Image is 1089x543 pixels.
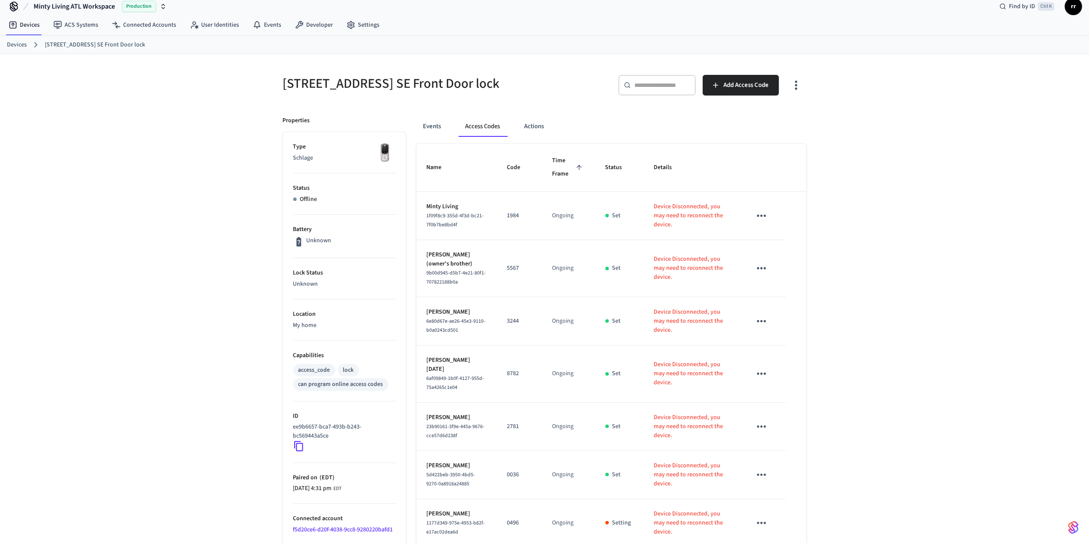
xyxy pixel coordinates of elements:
button: Events [416,116,448,137]
p: [PERSON_NAME] [427,461,487,470]
p: [PERSON_NAME] [427,509,487,518]
td: Ongoing [542,192,595,240]
p: 1984 [507,211,531,220]
span: 1f09f8c9-355d-4f3d-bc21-7f0b7be8bd4f [427,212,484,228]
a: User Identities [183,17,246,33]
img: Yale Assure Touchscreen Wifi Smart Lock, Satin Nickel, Front [374,142,396,164]
p: ID [293,412,396,421]
a: Devices [2,17,47,33]
span: Time Frame [552,154,584,181]
p: Set [612,264,621,273]
p: Device Disconnected, you may need to reconnect the device. [654,255,731,282]
div: America/New_York [293,484,342,493]
span: Name [427,161,453,174]
p: Device Disconnected, you may need to reconnect the device. [654,360,731,387]
td: Ongoing [542,346,595,403]
p: Unknown [293,280,396,289]
p: Paired on [293,473,396,482]
p: [PERSON_NAME][DATE] [427,356,487,374]
td: Ongoing [542,240,595,297]
p: Setting [612,518,631,528]
p: Set [612,369,621,378]
p: Set [612,317,621,326]
p: Device Disconnected, you may need to reconnect the device. [654,509,731,537]
p: Set [612,211,621,220]
div: can program online access codes [298,380,383,389]
a: Connected Accounts [105,17,183,33]
span: Ctrl K [1038,2,1055,11]
span: Find by ID [1009,2,1035,11]
div: ant example [416,116,807,137]
button: Add Access Code [703,75,779,96]
p: 0496 [507,518,531,528]
a: Devices [7,40,27,49]
p: Properties [283,116,310,125]
p: Unknown [306,236,331,245]
span: [DATE] 4:31 pm [293,484,332,493]
a: Events [246,17,288,33]
p: 2781 [507,422,531,431]
p: Device Disconnected, you may need to reconnect the device. [654,413,731,440]
p: Minty Living [427,202,487,211]
p: Capabilities [293,351,396,360]
p: 3244 [507,317,531,326]
span: ( EDT ) [318,473,335,482]
p: [PERSON_NAME] (owner's brother) [427,250,487,268]
span: Minty Living ATL Workspace [34,1,115,12]
a: Developer [288,17,340,33]
div: access_code [298,366,330,375]
a: f5d20ce6-d20f-4038-9cc8-9280220bafd1 [293,525,393,534]
p: Device Disconnected, you may need to reconnect the device. [654,202,731,229]
span: 5d422beb-3950-4bd5-9270-0a8918a24885 [427,471,475,487]
h5: [STREET_ADDRESS] SE Front Door lock [283,75,540,93]
p: [PERSON_NAME] [427,308,487,317]
span: 9b00d945-d5b7-4e21-80f1-707822188b0a [427,269,486,286]
p: [PERSON_NAME] [427,413,487,422]
p: Type [293,142,396,151]
p: My home [293,321,396,330]
p: Connected account [293,514,396,523]
p: Location [293,310,396,319]
div: lock [343,366,354,375]
p: Battery [293,225,396,234]
span: EDT [334,485,342,493]
p: 5567 [507,264,531,273]
p: 8782 [507,369,531,378]
p: 0036 [507,470,531,479]
td: Ongoing [542,451,595,499]
span: 6e80d67e-ae26-45e3-9110-b0a0243cd501 [427,318,486,334]
span: Code [507,161,531,174]
img: SeamLogoGradient.69752ec5.svg [1068,521,1079,534]
p: Device Disconnected, you may need to reconnect the device. [654,308,731,335]
button: Access Codes [459,116,507,137]
span: 23b90161-3f9e-445a-9676-cce57d6d238f [427,423,485,439]
span: Details [654,161,683,174]
p: Offline [300,195,317,204]
span: Status [605,161,633,174]
span: 6af09849-1b0f-4127-955d-75a4265c1e04 [427,375,484,391]
span: 1177d349-975e-4953-b82f-e17ac02dea6d [427,519,485,536]
p: Schlage [293,154,396,163]
p: Lock Status [293,268,396,278]
button: Actions [518,116,551,137]
span: Add Access Code [723,80,769,91]
td: Ongoing [542,403,595,451]
a: [STREET_ADDRESS] SE Front Door lock [45,40,145,49]
a: ACS Systems [47,17,105,33]
p: ee9b6657-bca7-493b-b243-bc569443a5ce [293,423,392,441]
td: Ongoing [542,297,595,346]
a: Settings [340,17,386,33]
p: Status [293,184,396,193]
p: Set [612,470,621,479]
p: Set [612,422,621,431]
span: Production [122,1,156,12]
p: Device Disconnected, you may need to reconnect the device. [654,461,731,488]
